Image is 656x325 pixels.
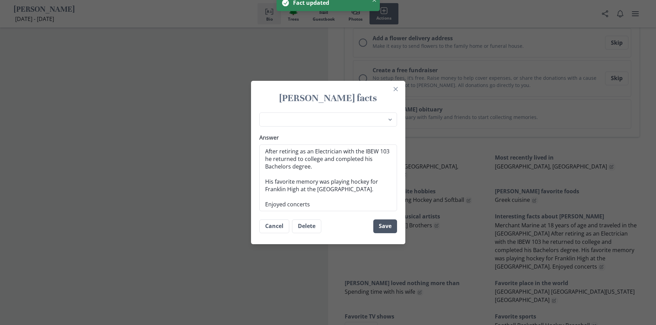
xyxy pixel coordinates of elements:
[390,84,401,95] button: Close
[259,92,397,104] h1: [PERSON_NAME] facts
[259,219,289,233] button: Cancel
[292,219,321,233] button: Delete
[373,219,397,233] button: Save
[259,144,397,211] textarea: Merchant Marine at 18 years of age and traveled in the [GEOGRAPHIC_DATA] After retiring as an Ele...
[259,133,393,142] label: Answer
[259,112,397,127] select: Question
